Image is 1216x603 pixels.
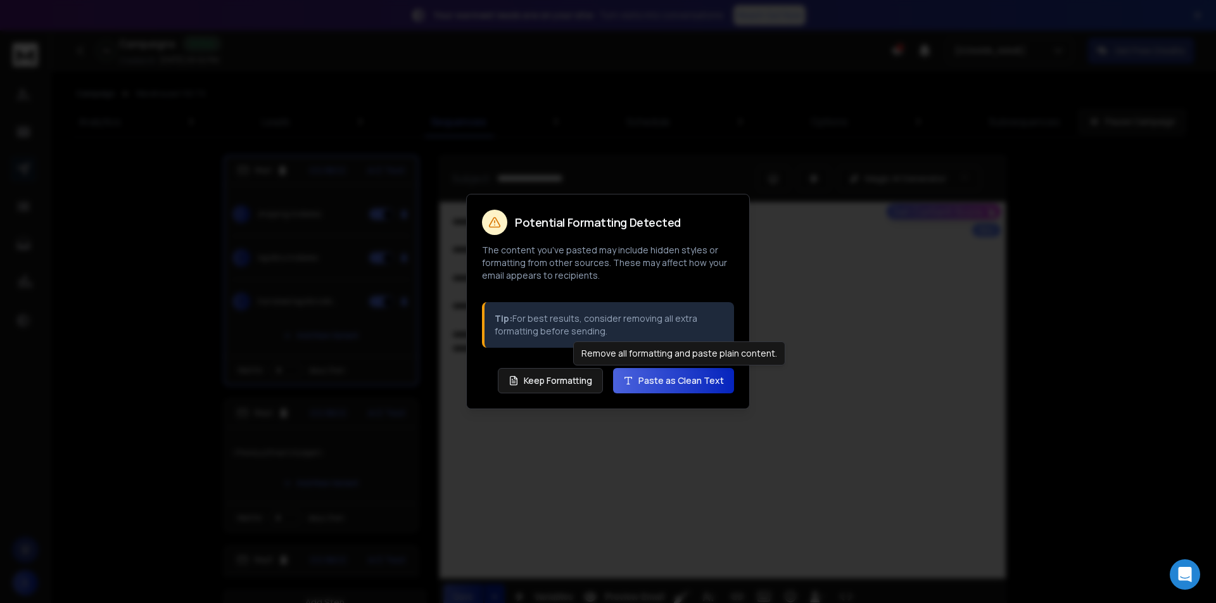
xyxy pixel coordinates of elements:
strong: Tip: [495,312,512,324]
div: Remove all formatting and paste plain content. [573,341,785,365]
button: Keep Formatting [498,368,603,393]
div: Open Intercom Messenger [1170,559,1200,590]
p: For best results, consider removing all extra formatting before sending. [495,312,724,338]
button: Paste as Clean Text [613,368,734,393]
h2: Potential Formatting Detected [515,217,681,228]
p: The content you've pasted may include hidden styles or formatting from other sources. These may a... [482,244,734,282]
